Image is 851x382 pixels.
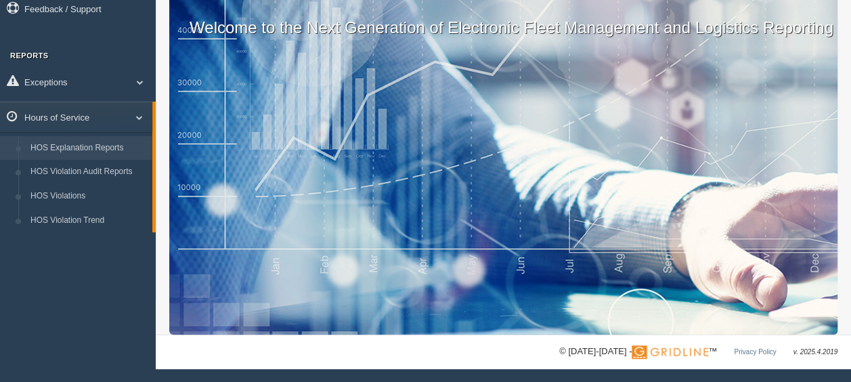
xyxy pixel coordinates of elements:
[734,348,776,356] a: Privacy Policy
[559,345,837,359] div: © [DATE]-[DATE] - ™
[24,209,152,233] a: HOS Violation Trend
[24,160,152,184] a: HOS Violation Audit Reports
[632,345,708,359] img: Gridline
[24,136,152,161] a: HOS Explanation Reports
[793,348,837,356] span: v. 2025.4.2019
[24,184,152,209] a: HOS Violations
